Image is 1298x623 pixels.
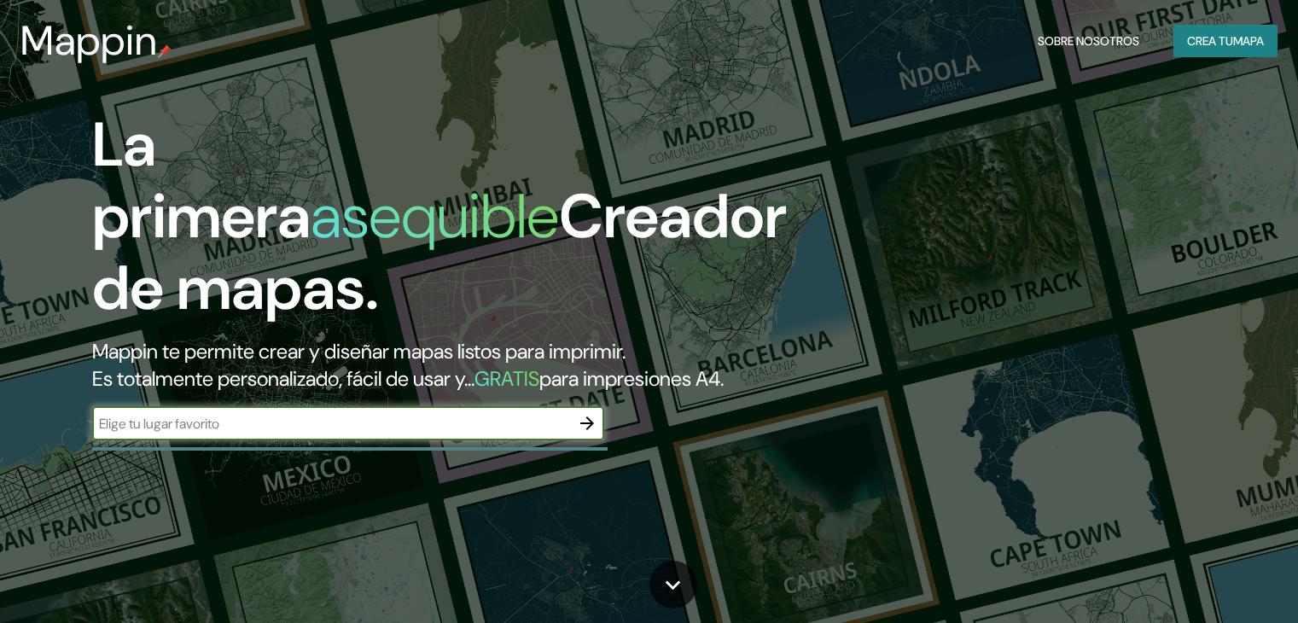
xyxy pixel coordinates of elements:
[92,414,570,434] input: Elige tu lugar favorito
[1173,25,1278,57] button: Crea tumapa
[311,177,559,256] font: asequible
[539,365,724,392] font: para impresiones A4.
[1038,33,1139,49] font: Sobre nosotros
[1233,33,1264,49] font: mapa
[1031,25,1146,57] button: Sobre nosotros
[20,14,158,67] font: Mappin
[1187,33,1233,49] font: Crea tu
[92,177,787,328] font: Creador de mapas.
[1146,556,1279,604] iframe: Help widget launcher
[92,105,311,256] font: La primera
[92,365,474,392] font: Es totalmente personalizado, fácil de usar y...
[474,365,539,392] font: GRATIS
[158,44,172,58] img: pin de mapeo
[92,338,626,364] font: Mappin te permite crear y diseñar mapas listos para imprimir.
